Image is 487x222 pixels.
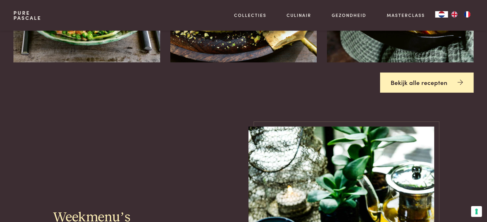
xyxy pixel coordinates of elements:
[435,11,448,18] a: NL
[380,73,474,93] a: Bekijk alle recepten
[471,206,482,217] button: Uw voorkeuren voor toestemming voor trackingtechnologieën
[448,11,461,18] a: EN
[461,11,474,18] a: FR
[435,11,474,18] aside: Language selected: Nederlands
[387,12,425,19] a: Masterclass
[332,12,366,19] a: Gezondheid
[435,11,448,18] div: Language
[287,12,311,19] a: Culinair
[234,12,266,19] a: Collecties
[13,10,41,20] a: PurePascale
[448,11,474,18] ul: Language list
